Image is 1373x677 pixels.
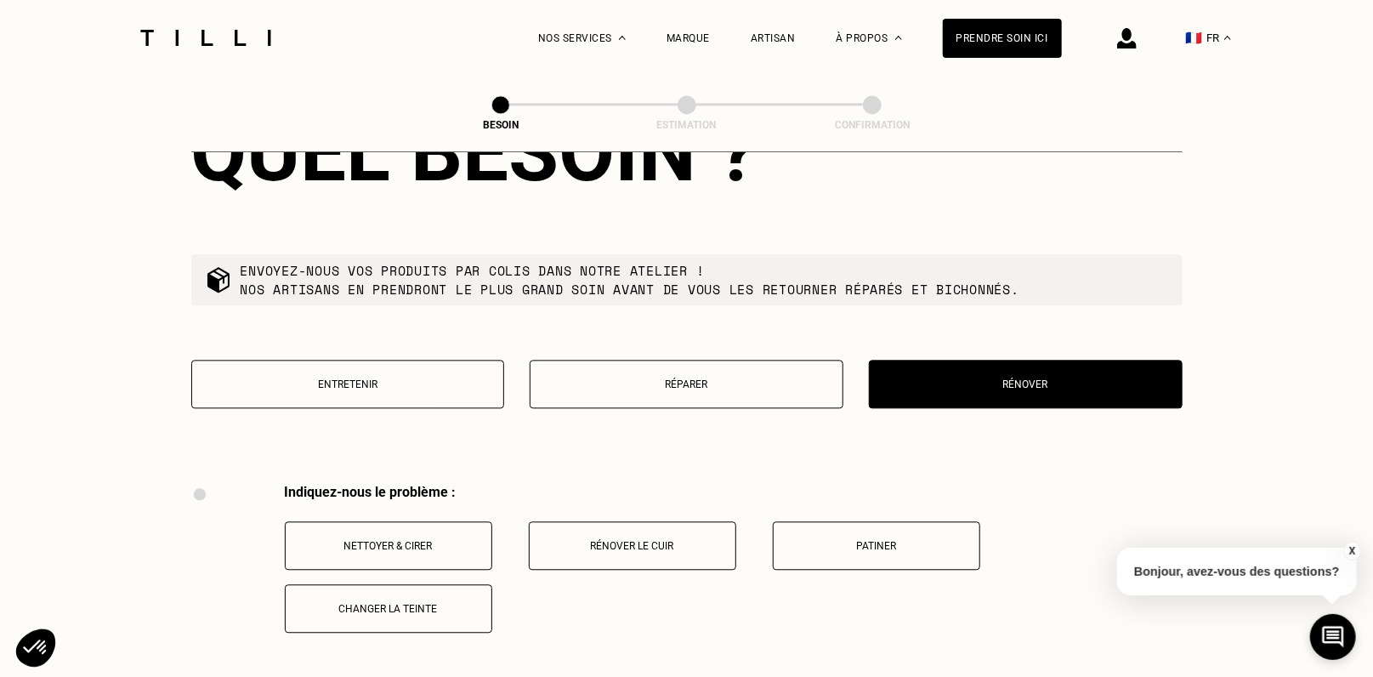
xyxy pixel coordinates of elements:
button: Rénover [869,360,1183,408]
img: icône connexion [1117,28,1137,48]
p: Patiner [782,540,971,552]
button: Rénover le cuir [529,521,736,570]
img: commande colis [205,266,232,293]
img: menu déroulant [1224,36,1231,40]
p: Bonjour, avez-vous des questions? [1117,548,1357,595]
a: Marque [667,32,710,44]
button: Changer la teinte [285,584,492,633]
button: X [1343,542,1360,560]
a: Artisan [751,32,796,44]
button: Entretenir [191,360,505,408]
div: Besoin [416,119,586,131]
p: Rénover le cuir [538,540,727,552]
p: Rénover [878,378,1173,390]
a: Prendre soin ici [943,19,1062,58]
img: Menu déroulant [619,36,626,40]
p: Changer la teinte [294,603,483,615]
p: Entretenir [201,378,496,390]
div: Estimation [602,119,772,131]
div: Indiquez-nous le problème : [285,484,1183,500]
p: Nettoyer & cirer [294,540,483,552]
button: Nettoyer & cirer [285,521,492,570]
img: Menu déroulant à propos [895,36,902,40]
button: Patiner [773,521,980,570]
p: Réparer [539,378,834,390]
span: 🇫🇷 [1186,30,1203,46]
img: Logo du service de couturière Tilli [134,30,277,46]
p: Envoyez-nous vos produits par colis dans notre atelier ! Nos artisans en prendront le plus grand ... [241,261,1020,299]
button: Réparer [530,360,843,408]
div: Quel besoin ? [191,105,1183,200]
div: Confirmation [787,119,957,131]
